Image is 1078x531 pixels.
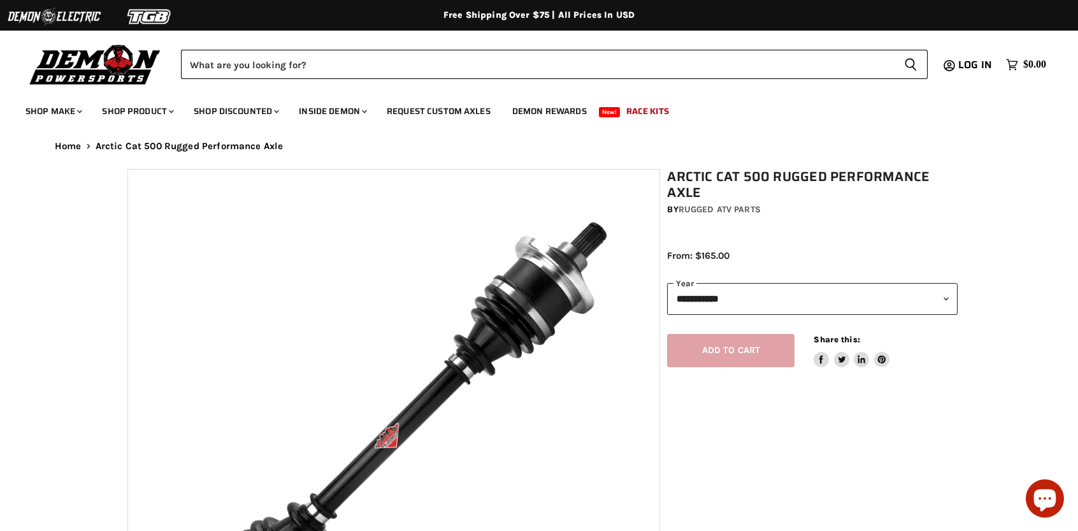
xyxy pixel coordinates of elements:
span: New! [599,107,621,117]
a: Shop Make [16,98,90,124]
a: Shop Product [92,98,182,124]
span: From: $165.00 [667,250,729,261]
button: Search [894,50,928,79]
span: $0.00 [1023,59,1046,71]
inbox-online-store-chat: Shopify online store chat [1022,479,1068,521]
img: Demon Electric Logo 2 [6,4,102,29]
div: by [667,203,958,217]
a: Rugged ATV Parts [679,204,761,215]
form: Product [181,50,928,79]
a: Log in [952,59,1000,71]
span: Arctic Cat 500 Rugged Performance Axle [96,141,284,152]
a: Demon Rewards [503,98,596,124]
aside: Share this: [814,334,889,368]
a: $0.00 [1000,55,1053,74]
span: Log in [958,57,992,73]
ul: Main menu [16,93,1043,124]
a: Home [55,141,82,152]
img: TGB Logo 2 [102,4,198,29]
a: Race Kits [617,98,679,124]
input: Search [181,50,894,79]
h1: Arctic Cat 500 Rugged Performance Axle [667,169,958,201]
a: Shop Discounted [184,98,287,124]
select: year [667,283,958,314]
nav: Breadcrumbs [29,141,1049,152]
span: Share this: [814,335,859,344]
a: Inside Demon [289,98,375,124]
a: Request Custom Axles [377,98,500,124]
div: Free Shipping Over $75 | All Prices In USD [29,10,1049,21]
img: Demon Powersports [25,41,165,87]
